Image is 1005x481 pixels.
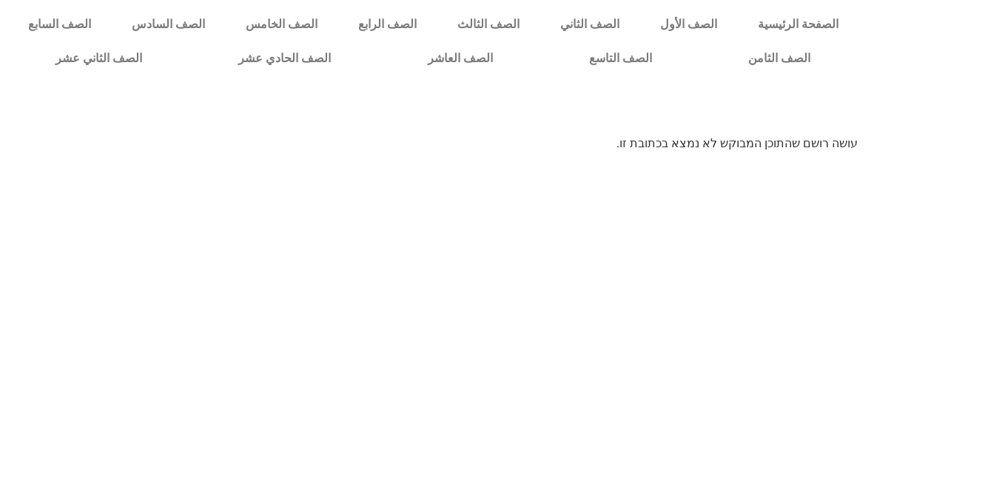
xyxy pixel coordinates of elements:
[190,41,379,75] a: الصف الحادي عشر
[541,41,700,75] a: الصف التاسع
[7,41,190,75] a: الصف الثاني عشر
[639,7,737,41] a: الصف الأول
[111,7,225,41] a: الصف السادس
[380,41,541,75] a: الصف العاشر
[147,135,858,152] p: עושה רושם שהתוכן המבוקש לא נמצא בכתובת זו.
[225,7,337,41] a: الصف الخامس
[7,7,111,41] a: الصف السابع
[700,41,858,75] a: الصف الثامن
[540,7,639,41] a: الصف الثاني
[738,7,859,41] a: الصفحة الرئيسية
[437,7,540,41] a: الصف الثالث
[337,7,437,41] a: الصف الرابع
